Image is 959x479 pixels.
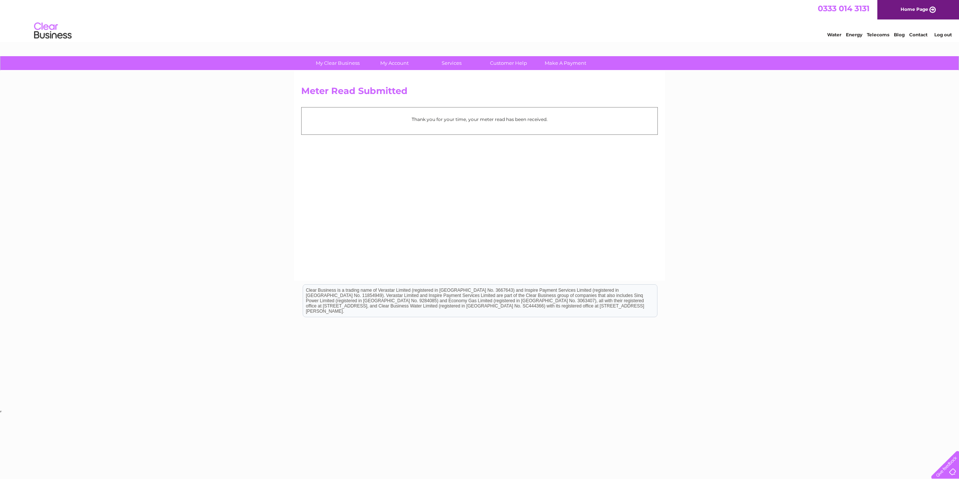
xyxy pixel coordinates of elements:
a: Services [421,56,482,70]
a: Water [827,32,841,37]
a: My Clear Business [307,56,369,70]
div: Clear Business is a trading name of Verastar Limited (registered in [GEOGRAPHIC_DATA] No. 3667643... [303,4,657,36]
a: Energy [846,32,862,37]
a: Make A Payment [535,56,596,70]
p: Thank you for your time, your meter read has been received. [305,116,654,123]
a: Log out [934,32,952,37]
a: Blog [894,32,905,37]
a: Customer Help [478,56,539,70]
a: My Account [364,56,426,70]
a: Telecoms [867,32,889,37]
a: 0333 014 3131 [818,4,869,13]
img: logo.png [34,19,72,42]
h2: Meter Read Submitted [301,86,658,100]
a: Contact [909,32,928,37]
